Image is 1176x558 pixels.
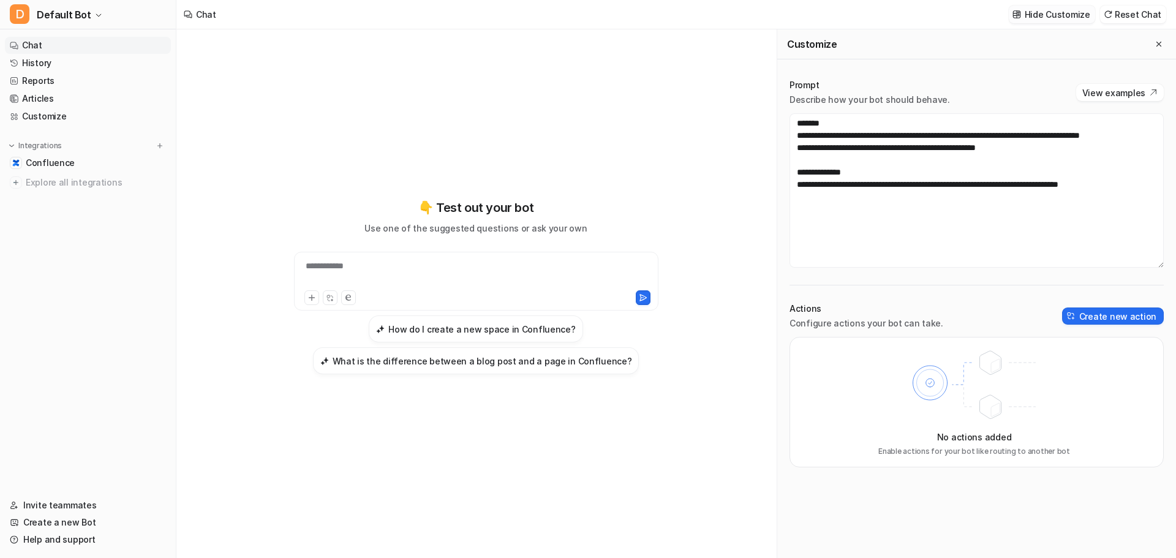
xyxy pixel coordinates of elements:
[1104,10,1112,19] img: reset
[790,79,950,91] p: Prompt
[18,141,62,151] p: Integrations
[5,55,171,72] a: History
[5,140,66,152] button: Integrations
[418,198,533,217] p: 👇 Test out your bot
[878,446,1070,457] p: Enable actions for your bot like routing to another bot
[156,141,164,150] img: menu_add.svg
[1062,307,1164,325] button: Create new action
[369,315,582,342] button: How do I create a new space in Confluence?How do I create a new space in Confluence?
[388,323,575,336] h3: How do I create a new space in Confluence?
[937,431,1012,443] p: No actions added
[1009,6,1095,23] button: Hide Customize
[10,4,29,24] span: D
[37,6,91,23] span: Default Bot
[333,355,632,368] h3: What is the difference between a blog post and a page in Confluence?
[1076,84,1164,101] button: View examples
[5,154,171,172] a: ConfluenceConfluence
[787,38,837,50] h2: Customize
[12,159,20,167] img: Confluence
[5,90,171,107] a: Articles
[5,514,171,531] a: Create a new Bot
[1067,312,1076,320] img: create-action-icon.svg
[1100,6,1166,23] button: Reset Chat
[1012,10,1021,19] img: customize
[10,176,22,189] img: explore all integrations
[5,497,171,514] a: Invite teammates
[26,173,166,192] span: Explore all integrations
[196,8,216,21] div: Chat
[790,317,943,330] p: Configure actions your bot can take.
[1025,8,1090,21] p: Hide Customize
[790,94,950,106] p: Describe how your bot should behave.
[313,347,639,374] button: What is the difference between a blog post and a page in Confluence?What is the difference betwee...
[26,157,75,169] span: Confluence
[1151,37,1166,51] button: Close flyout
[5,37,171,54] a: Chat
[5,531,171,548] a: Help and support
[376,325,385,334] img: How do I create a new space in Confluence?
[790,303,943,315] p: Actions
[7,141,16,150] img: expand menu
[5,72,171,89] a: Reports
[5,174,171,191] a: Explore all integrations
[320,356,329,366] img: What is the difference between a blog post and a page in Confluence?
[364,222,587,235] p: Use one of the suggested questions or ask your own
[5,108,171,125] a: Customize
